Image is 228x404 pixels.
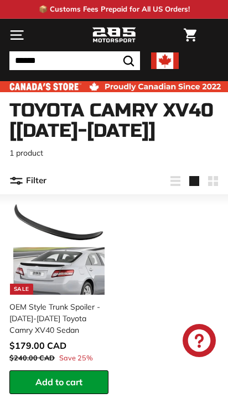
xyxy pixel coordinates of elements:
input: Search [9,51,140,70]
span: Save 25% [59,353,93,363]
inbox-online-store-chat: Shopify online store chat [179,324,219,360]
span: $240.00 CAD [9,353,55,362]
div: OEM Style Trunk Spoiler - [DATE]-[DATE] Toyota Camry XV40 Sedan [9,301,102,336]
div: Sale [10,284,33,295]
a: Sale OEM Style Trunk Spoiler - [DATE]-[DATE] Toyota Camry XV40 Sedan Save 25% [9,200,108,370]
button: Filter [9,168,46,194]
p: 1 product [9,147,219,159]
p: 📦 Customs Fees Prepaid for All US Orders! [39,4,190,15]
span: $179.00 CAD [9,340,66,351]
button: Add to cart [9,370,108,394]
a: Cart [178,19,202,51]
span: Add to cart [35,376,82,387]
img: Logo_285_Motorsport_areodynamics_components [92,26,136,45]
h1: Toyota Camry XV40 [[DATE]-[DATE]] [9,100,219,142]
